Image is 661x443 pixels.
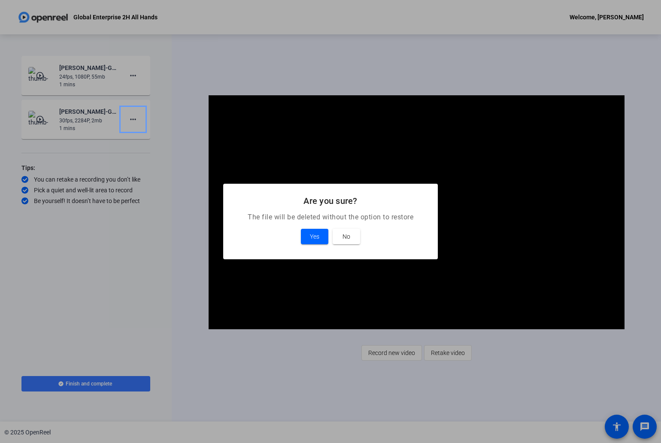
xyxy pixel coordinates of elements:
[343,231,350,242] span: No
[310,231,319,242] span: Yes
[301,229,328,244] button: Yes
[233,212,428,222] p: The file will be deleted without the option to restore
[233,194,428,208] h2: Are you sure?
[333,229,360,244] button: No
